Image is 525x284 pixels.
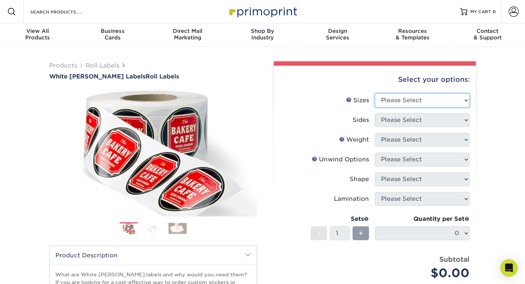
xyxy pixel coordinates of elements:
strong: Subtotal [439,255,470,263]
div: Marketing [150,28,225,41]
span: Shop By [225,28,300,34]
a: Roll Labels [86,62,119,69]
div: Sizes [346,96,369,105]
a: DesignServices [300,23,375,47]
a: Resources& Templates [375,23,450,47]
span: White [PERSON_NAME] Labels [49,73,145,80]
a: Contact& Support [450,23,525,47]
span: Direct Mail [150,28,225,34]
div: Sets [311,215,369,223]
div: Open Intercom Messenger [500,259,518,277]
div: Services [300,28,375,41]
div: Cards [75,28,150,41]
img: White BOPP Labels 01 [49,81,257,224]
div: Shape [350,175,369,184]
h2: Product Description [50,246,257,265]
div: $0.00 [380,264,470,282]
div: Unwind Options [312,155,369,164]
span: Contact [450,28,525,34]
span: 0 [493,9,496,14]
a: Direct MailMarketing [150,23,225,47]
div: Industry [225,28,300,41]
a: BusinessCards [75,23,150,47]
iframe: Google Customer Reviews [2,262,62,281]
div: Quantity per Set [375,215,470,223]
div: Lamination [334,195,369,203]
h1: Roll Labels [49,73,257,80]
span: Resources [375,28,450,34]
span: Design [300,28,375,34]
img: Roll Labels 01 [120,223,138,235]
span: - [317,228,320,239]
div: Sides [353,116,369,124]
input: SEARCH PRODUCTS..... [30,7,101,16]
div: & Support [450,28,525,41]
span: + [358,228,363,239]
a: Shop ByIndustry [225,23,300,47]
span: Business [75,28,150,34]
img: Primoprint [226,4,299,19]
div: & Templates [375,28,450,41]
a: White [PERSON_NAME] LabelsRoll Labels [49,73,257,80]
div: Weight [339,135,369,144]
a: Products [49,62,77,69]
span: MY CART [470,9,491,15]
div: Select your options: [280,66,470,93]
img: Roll Labels 03 [168,223,187,234]
img: Roll Labels 02 [144,223,162,234]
